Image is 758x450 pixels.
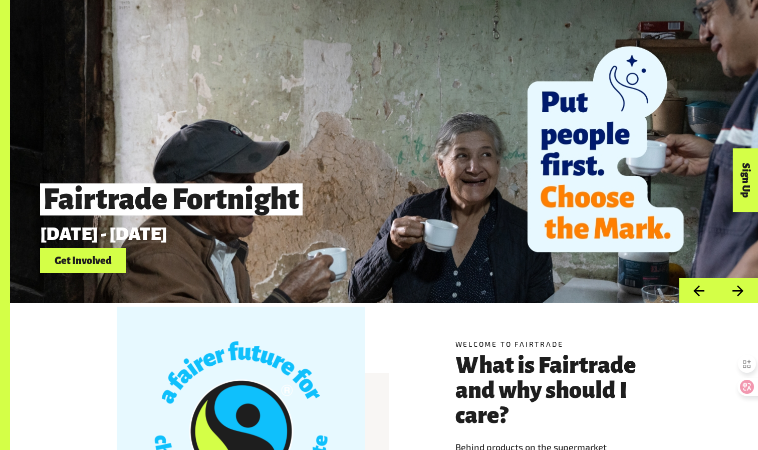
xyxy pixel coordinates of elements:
[40,224,611,244] p: [DATE] - [DATE]
[455,353,652,428] h3: What is Fairtrade and why should I care?
[679,278,718,304] button: Previous
[455,339,652,349] h5: Welcome to Fairtrade
[40,248,126,274] a: Get Involved
[718,278,758,304] button: Next
[40,183,303,215] span: Fairtrade Fortnight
